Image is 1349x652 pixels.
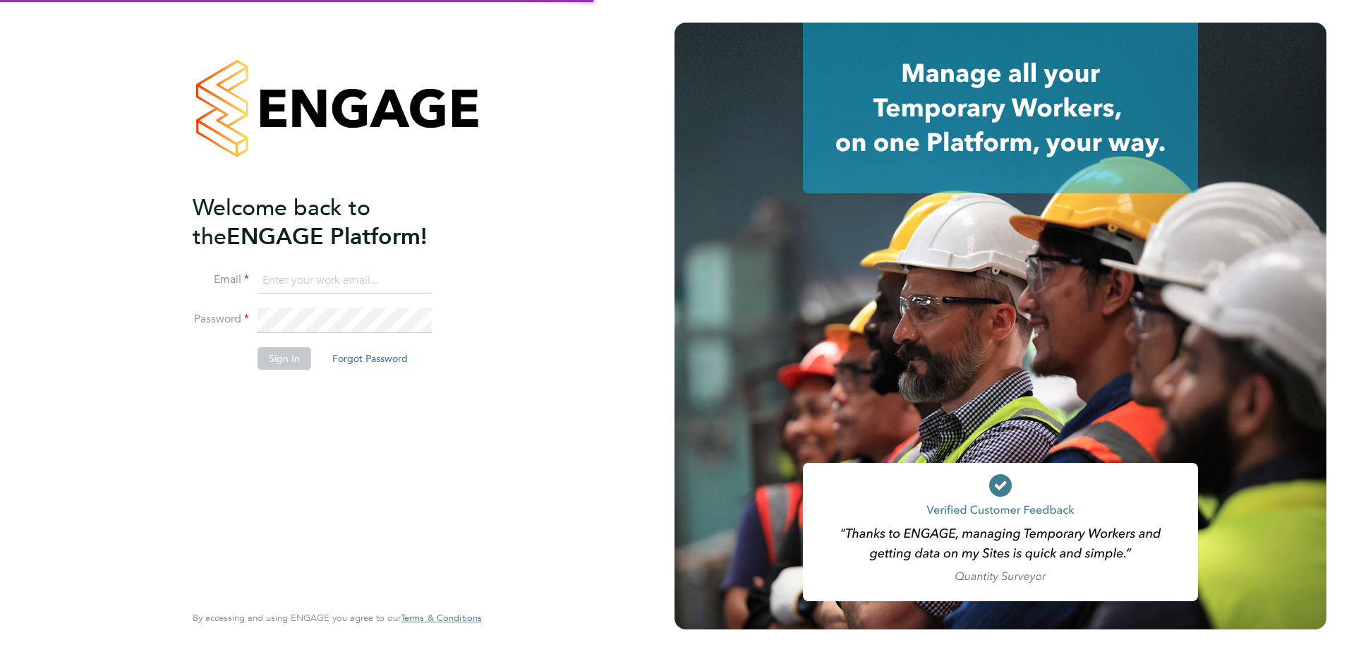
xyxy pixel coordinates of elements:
[193,612,482,624] span: By accessing and using ENGAGE you agree to our
[321,347,419,370] button: Forgot Password
[401,612,482,624] a: Terms & Conditions
[193,312,249,327] label: Password
[193,194,370,250] span: Welcome back to the
[193,272,249,287] label: Email
[258,347,311,370] button: Sign In
[258,268,432,294] input: Enter your work email...
[193,193,468,251] h2: ENGAGE Platform!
